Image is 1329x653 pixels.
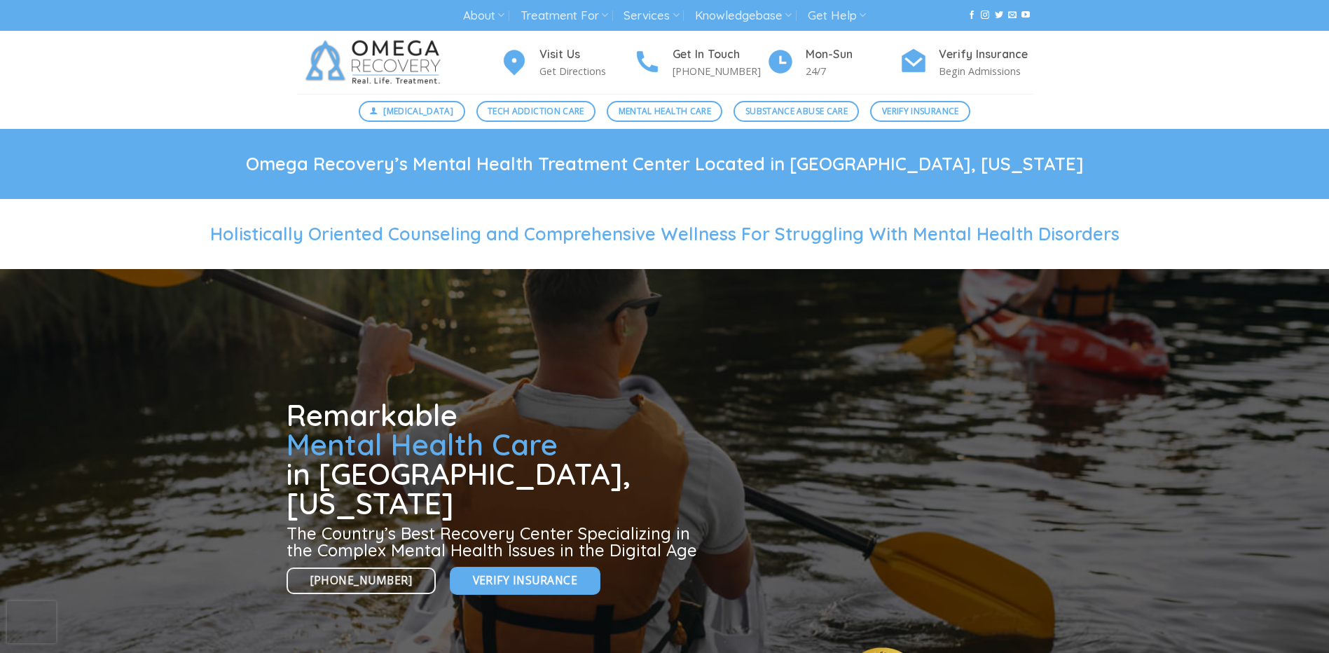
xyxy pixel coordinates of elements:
[500,46,633,80] a: Visit Us Get Directions
[210,223,1120,245] span: Holistically Oriented Counseling and Comprehensive Wellness For Struggling With Mental Health Dis...
[607,101,722,122] a: Mental Health Care
[287,568,436,595] a: [PHONE_NUMBER]
[310,572,413,589] span: [PHONE_NUMBER]
[476,101,596,122] a: Tech Addiction Care
[808,3,866,29] a: Get Help
[900,46,1033,80] a: Verify Insurance Begin Admissions
[539,63,633,79] p: Get Directions
[673,46,766,64] h4: Get In Touch
[287,401,703,518] h1: Remarkable in [GEOGRAPHIC_DATA], [US_STATE]
[473,572,577,589] span: Verify Insurance
[287,525,703,558] h3: The Country’s Best Recovery Center Specializing in the Complex Mental Health Issues in the Digita...
[995,11,1003,20] a: Follow on Twitter
[619,104,711,118] span: Mental Health Care
[7,601,56,643] iframe: reCAPTCHA
[939,46,1033,64] h4: Verify Insurance
[297,31,455,94] img: Omega Recovery
[870,101,970,122] a: Verify Insurance
[806,46,900,64] h4: Mon-Sun
[633,46,766,80] a: Get In Touch [PHONE_NUMBER]
[539,46,633,64] h4: Visit Us
[882,104,959,118] span: Verify Insurance
[488,104,584,118] span: Tech Addiction Care
[695,3,792,29] a: Knowledgebase
[287,426,558,463] span: Mental Health Care
[359,101,465,122] a: [MEDICAL_DATA]
[939,63,1033,79] p: Begin Admissions
[1008,11,1017,20] a: Send us an email
[734,101,859,122] a: Substance Abuse Care
[968,11,976,20] a: Follow on Facebook
[450,567,600,594] a: Verify Insurance
[463,3,504,29] a: About
[806,63,900,79] p: 24/7
[745,104,848,118] span: Substance Abuse Care
[521,3,608,29] a: Treatment For
[673,63,766,79] p: [PHONE_NUMBER]
[624,3,679,29] a: Services
[1021,11,1030,20] a: Follow on YouTube
[981,11,989,20] a: Follow on Instagram
[383,104,453,118] span: [MEDICAL_DATA]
